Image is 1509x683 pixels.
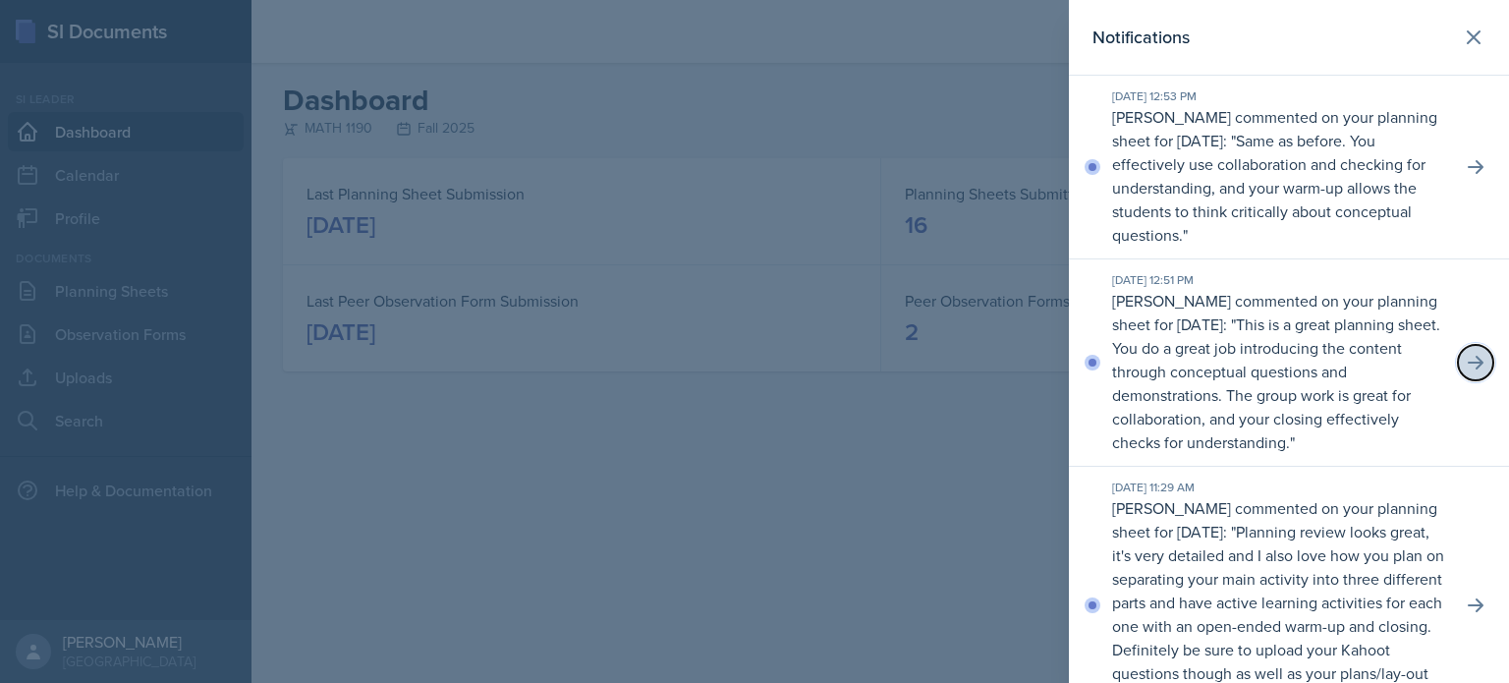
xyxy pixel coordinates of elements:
[1112,130,1425,246] p: Same as before. You effectively use collaboration and checking for understanding, and your warm-u...
[1112,105,1446,247] p: [PERSON_NAME] commented on your planning sheet for [DATE]: " "
[1092,24,1190,51] h2: Notifications
[1112,271,1446,289] div: [DATE] 12:51 PM
[1112,479,1446,496] div: [DATE] 11:29 AM
[1112,87,1446,105] div: [DATE] 12:53 PM
[1112,313,1440,453] p: This is a great planning sheet. You do a great job introducing the content through conceptual que...
[1112,289,1446,454] p: [PERSON_NAME] commented on your planning sheet for [DATE]: " "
